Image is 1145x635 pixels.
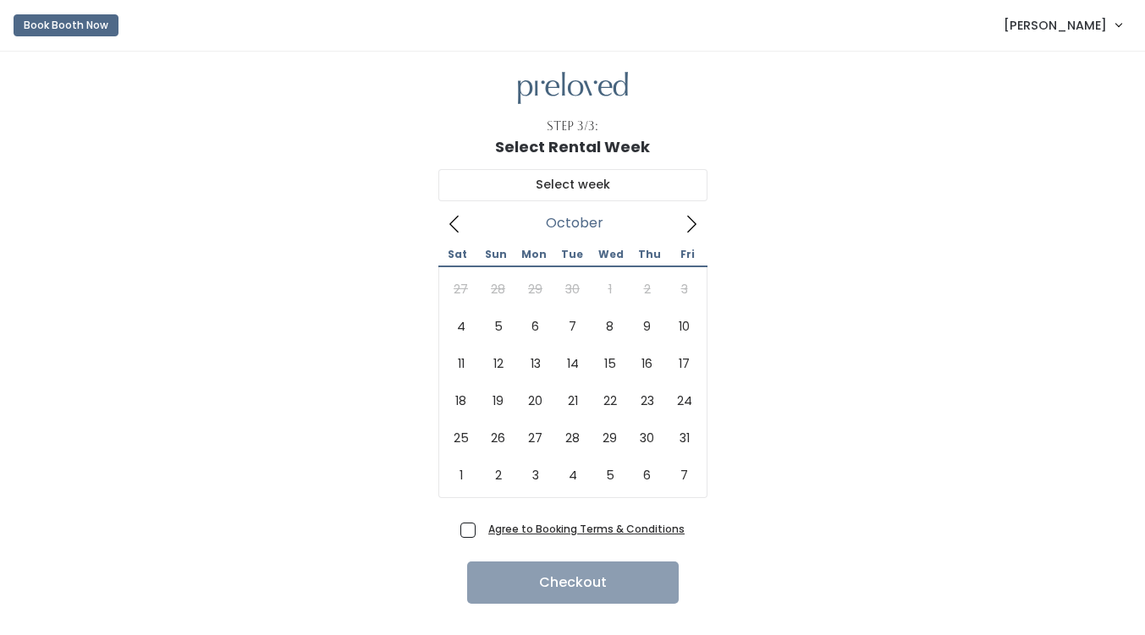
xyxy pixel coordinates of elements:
[495,139,650,156] h1: Select Rental Week
[666,308,703,345] span: October 10, 2025
[480,382,517,419] span: October 19, 2025
[554,308,592,345] span: October 7, 2025
[546,220,603,227] span: October
[666,382,703,419] span: October 24, 2025
[443,457,480,494] span: November 1, 2025
[14,14,118,36] button: Book Booth Now
[467,561,679,604] button: Checkout
[629,382,666,419] span: October 23, 2025
[14,7,118,44] a: Book Booth Now
[592,308,629,345] span: October 8, 2025
[592,345,629,382] span: October 15, 2025
[443,345,480,382] span: October 11, 2025
[629,345,666,382] span: October 16, 2025
[553,249,592,260] span: Tue
[480,419,517,457] span: October 26, 2025
[592,249,630,260] span: Wed
[480,457,517,494] span: November 2, 2025
[1004,16,1107,35] span: [PERSON_NAME]
[666,419,703,457] span: October 31, 2025
[987,7,1138,43] a: [PERSON_NAME]
[443,308,480,345] span: October 4, 2025
[547,118,598,135] div: Step 3/3:
[515,249,553,260] span: Mon
[480,345,517,382] span: October 12, 2025
[517,382,554,419] span: October 20, 2025
[476,249,515,260] span: Sun
[480,308,517,345] span: October 5, 2025
[518,72,628,105] img: preloved logo
[517,457,554,494] span: November 3, 2025
[629,308,666,345] span: October 9, 2025
[666,345,703,382] span: October 17, 2025
[666,457,703,494] span: November 7, 2025
[629,457,666,494] span: November 6, 2025
[438,169,707,201] input: Select week
[488,522,685,536] a: Agree to Booking Terms & Conditions
[629,419,666,457] span: October 30, 2025
[554,457,592,494] span: November 4, 2025
[669,249,707,260] span: Fri
[592,382,629,419] span: October 22, 2025
[438,249,476,260] span: Sat
[517,419,554,457] span: October 27, 2025
[443,382,480,419] span: October 18, 2025
[630,249,669,260] span: Thu
[517,308,554,345] span: October 6, 2025
[554,419,592,457] span: October 28, 2025
[592,419,629,457] span: October 29, 2025
[443,419,480,457] span: October 25, 2025
[554,345,592,382] span: October 14, 2025
[554,382,592,419] span: October 21, 2025
[517,345,554,382] span: October 13, 2025
[592,457,629,494] span: November 5, 2025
